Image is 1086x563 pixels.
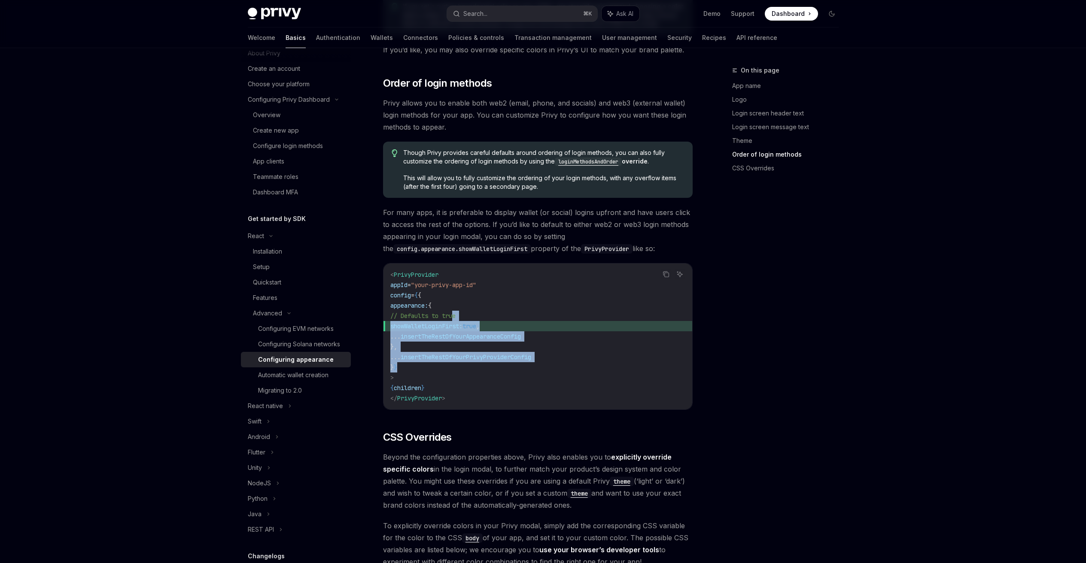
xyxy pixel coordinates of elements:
span: ... [390,333,401,340]
a: Quickstart [241,275,351,290]
svg: Tip [392,149,398,157]
a: Basics [286,27,306,48]
a: Dashboard [765,7,818,21]
div: Quickstart [253,277,281,288]
span: If you’d like, you may also override specific colors in Privy’s UI to match your brand palette. [383,44,693,56]
div: Advanced [253,308,282,318]
code: config.appearance.showWalletLoginFirst [393,244,531,254]
button: Toggle dark mode [825,7,839,21]
div: REST API [248,524,274,535]
h5: Changelogs [248,551,285,561]
code: body [462,533,483,543]
div: Migrating to 2.0 [258,385,302,396]
a: Theme [732,134,846,148]
span: Privy allows you to enable both web2 (email, phone, and socials) and web3 (external wallet) login... [383,97,693,133]
a: Choose your platform [241,76,351,92]
a: theme [610,477,634,485]
code: PrivyProvider [581,244,633,254]
code: theme [610,477,634,486]
a: App clients [241,154,351,169]
span: insertTheRestOfYourPrivyProviderConfig [401,353,531,361]
a: Configuring appearance [241,352,351,367]
span: Though Privy provides careful defaults around ordering of login methods, you can also fully custo... [403,148,684,166]
div: Configuring Solana networks [258,339,340,349]
a: Support [731,9,754,18]
div: Swift [248,416,262,427]
div: Flutter [248,447,265,457]
a: CSS Overrides [732,161,846,175]
div: Overview [253,110,280,120]
strong: explicitly override specific colors [383,453,672,473]
a: Migrating to 2.0 [241,383,351,398]
span: // Defaults to true [390,312,456,320]
div: Unity [248,463,262,473]
div: Choose your platform [248,79,310,89]
a: Configuring EVM networks [241,321,351,336]
a: Teammate roles [241,169,351,185]
code: loginMethodsAndOrder [555,157,622,166]
a: Overview [241,107,351,123]
span: children [394,384,421,392]
a: Connectors [403,27,438,48]
span: Dashboard [772,9,805,18]
a: Configuring Solana networks [241,336,351,352]
span: true [462,322,476,330]
button: Ask AI [674,269,685,280]
span: ⌘ K [583,10,592,17]
span: }, [390,343,397,351]
a: Dashboard MFA [241,185,351,200]
button: Search...⌘K [447,6,597,21]
div: Features [253,293,277,303]
div: App clients [253,156,284,166]
span: </ [390,394,397,402]
span: Order of login methods [383,76,492,90]
span: { [390,384,394,392]
span: PrivyProvider [394,271,438,278]
a: API reference [736,27,777,48]
a: Automatic wallet creation [241,367,351,383]
a: Login screen message text [732,120,846,134]
div: Create an account [248,64,300,74]
div: Android [248,432,270,442]
a: Recipes [702,27,726,48]
span: } [390,363,394,371]
span: Beyond the configuration properties above, Privy also enables you to in the login modal, to furth... [383,451,693,511]
span: = [411,291,414,299]
a: Order of login methods [732,148,846,161]
div: Dashboard MFA [253,187,298,197]
div: Configuring Privy Dashboard [248,94,330,105]
span: For many apps, it is preferable to display wallet (or social) logins upfront and have users click... [383,206,693,254]
div: Create new app [253,125,299,136]
div: Configure login methods [253,141,323,151]
div: React [248,231,264,241]
span: CSS Overrides [383,430,452,444]
a: body [462,533,483,542]
a: loginMethodsAndOrderoverride [555,157,648,165]
span: On this page [741,65,779,76]
span: This will allow you to fully customize the ordering of your login methods, with any overflow item... [403,174,684,191]
button: Ask AI [602,6,639,21]
a: Policies & controls [448,27,504,48]
div: Python [248,493,268,504]
div: Configuring EVM networks [258,324,334,334]
h5: Get started by SDK [248,214,306,224]
a: Security [667,27,692,48]
a: Setup [241,259,351,275]
a: Create new app [241,123,351,138]
a: Authentication [316,27,360,48]
button: Copy the contents from the code block [660,269,672,280]
div: React native [248,401,283,411]
span: = [408,281,411,289]
div: Java [248,509,262,519]
span: < [390,271,394,278]
a: Configure login methods [241,138,351,154]
span: > [390,374,394,381]
div: Configuring appearance [258,354,334,365]
a: Transaction management [514,27,592,48]
a: theme [567,489,591,497]
a: Features [241,290,351,306]
span: > [442,394,445,402]
div: Installation [253,246,282,257]
a: App name [732,79,846,93]
div: Teammate roles [253,172,298,182]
